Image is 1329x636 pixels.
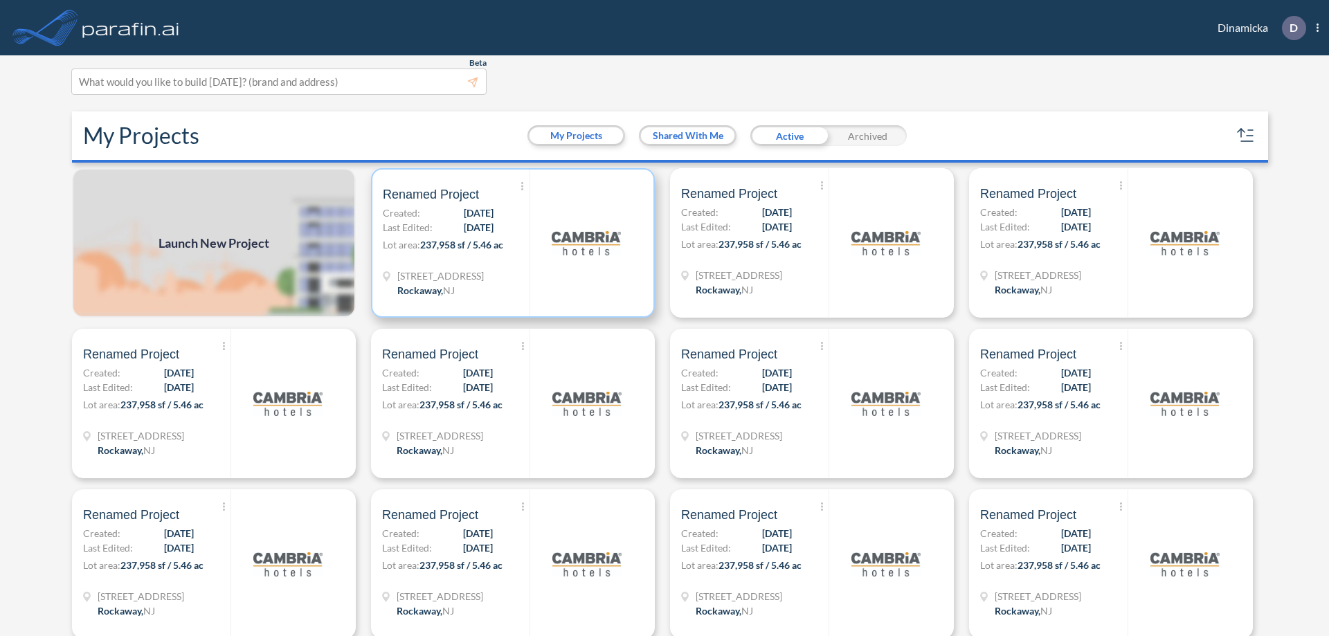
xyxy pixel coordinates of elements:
[83,399,120,410] span: Lot area:
[696,603,753,618] div: Rockaway, NJ
[463,380,493,394] span: [DATE]
[1150,369,1220,438] img: logo
[463,540,493,555] span: [DATE]
[1061,380,1091,394] span: [DATE]
[741,605,753,617] span: NJ
[696,444,741,456] span: Rockaway ,
[681,365,718,380] span: Created:
[681,205,718,219] span: Created:
[696,268,782,282] span: 321 Mt Hope Ave
[83,526,120,540] span: Created:
[143,605,155,617] span: NJ
[681,219,731,234] span: Last Edited:
[98,444,143,456] span: Rockaway ,
[1040,284,1052,296] span: NJ
[1061,205,1091,219] span: [DATE]
[681,380,731,394] span: Last Edited:
[120,399,204,410] span: 237,958 sf / 5.46 ac
[463,365,493,380] span: [DATE]
[530,127,623,144] button: My Projects
[397,589,483,603] span: 321 Mt Hope Ave
[1290,21,1298,34] p: D
[253,529,323,599] img: logo
[980,507,1076,523] span: Renamed Project
[1235,125,1257,147] button: sort
[464,206,494,220] span: [DATE]
[762,380,792,394] span: [DATE]
[397,269,484,283] span: 321 Mt Hope Ave
[443,284,455,296] span: NJ
[80,14,182,42] img: logo
[397,428,483,443] span: 321 Mt Hope Ave
[641,127,734,144] button: Shared With Me
[762,365,792,380] span: [DATE]
[419,399,503,410] span: 237,958 sf / 5.46 ac
[397,605,442,617] span: Rockaway ,
[1040,605,1052,617] span: NJ
[750,125,829,146] div: Active
[980,559,1018,571] span: Lot area:
[851,529,921,599] img: logo
[464,220,494,235] span: [DATE]
[382,346,478,363] span: Renamed Project
[442,444,454,456] span: NJ
[1197,16,1319,40] div: Dinamicka
[980,540,1030,555] span: Last Edited:
[681,399,718,410] span: Lot area:
[420,239,503,251] span: 237,958 sf / 5.46 ac
[718,399,802,410] span: 237,958 sf / 5.46 ac
[397,444,442,456] span: Rockaway ,
[1150,529,1220,599] img: logo
[98,603,155,618] div: Rockaway, NJ
[1061,540,1091,555] span: [DATE]
[83,507,179,523] span: Renamed Project
[741,284,753,296] span: NJ
[469,57,487,69] span: Beta
[1150,208,1220,278] img: logo
[382,559,419,571] span: Lot area:
[253,369,323,438] img: logo
[72,168,356,318] img: add
[718,559,802,571] span: 237,958 sf / 5.46 ac
[995,443,1052,457] div: Rockaway, NJ
[1061,219,1091,234] span: [DATE]
[980,238,1018,250] span: Lot area:
[552,529,622,599] img: logo
[83,540,133,555] span: Last Edited:
[382,365,419,380] span: Created:
[681,507,777,523] span: Renamed Project
[397,284,443,296] span: Rockaway ,
[980,399,1018,410] span: Lot area:
[995,428,1081,443] span: 321 Mt Hope Ave
[397,603,454,618] div: Rockaway, NJ
[980,185,1076,202] span: Renamed Project
[383,239,420,251] span: Lot area:
[1018,238,1101,250] span: 237,958 sf / 5.46 ac
[851,369,921,438] img: logo
[696,605,741,617] span: Rockaway ,
[980,219,1030,234] span: Last Edited:
[442,605,454,617] span: NJ
[83,380,133,394] span: Last Edited:
[762,526,792,540] span: [DATE]
[98,428,184,443] span: 321 Mt Hope Ave
[762,219,792,234] span: [DATE]
[83,559,120,571] span: Lot area:
[98,605,143,617] span: Rockaway ,
[995,603,1052,618] div: Rockaway, NJ
[1040,444,1052,456] span: NJ
[164,380,194,394] span: [DATE]
[397,443,454,457] div: Rockaway, NJ
[83,346,179,363] span: Renamed Project
[382,507,478,523] span: Renamed Project
[1018,559,1101,571] span: 237,958 sf / 5.46 ac
[980,526,1018,540] span: Created:
[164,540,194,555] span: [DATE]
[696,284,741,296] span: Rockaway ,
[383,206,420,220] span: Created:
[980,346,1076,363] span: Renamed Project
[980,205,1018,219] span: Created:
[83,122,199,149] h2: My Projects
[681,559,718,571] span: Lot area:
[1061,526,1091,540] span: [DATE]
